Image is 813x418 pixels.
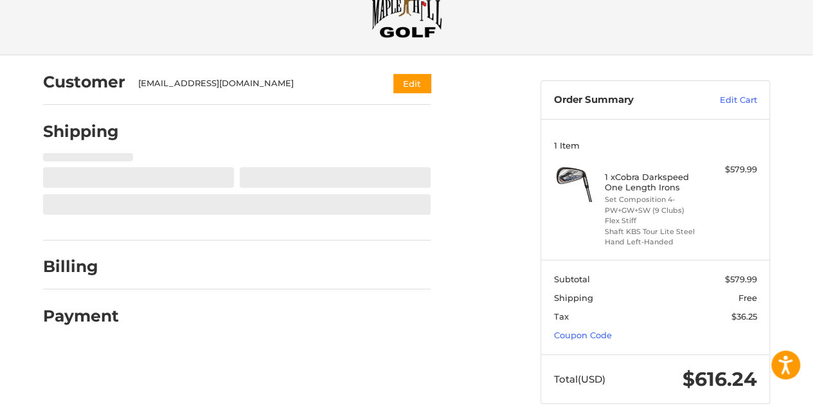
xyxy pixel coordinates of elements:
[554,274,590,284] span: Subtotal
[554,373,605,385] span: Total (USD)
[43,257,118,277] h2: Billing
[605,172,703,193] h4: 1 x Cobra Darkspeed One Length Irons
[683,367,757,391] span: $616.24
[605,194,703,215] li: Set Composition 4-PW+GW+SW (9 Clubs)
[554,94,692,107] h3: Order Summary
[138,77,369,90] div: [EMAIL_ADDRESS][DOMAIN_NAME]
[707,383,813,418] iframe: Google Customer Reviews
[393,74,431,93] button: Edit
[692,94,757,107] a: Edit Cart
[554,311,569,322] span: Tax
[605,237,703,248] li: Hand Left-Handed
[605,226,703,237] li: Shaft KBS Tour Lite Steel
[605,215,703,226] li: Flex Stiff
[731,311,757,322] span: $36.25
[706,163,757,176] div: $579.99
[43,122,119,141] h2: Shipping
[554,330,612,340] a: Coupon Code
[554,293,593,303] span: Shipping
[43,306,119,326] h2: Payment
[738,293,757,303] span: Free
[554,140,757,150] h3: 1 Item
[725,274,757,284] span: $579.99
[43,72,125,92] h2: Customer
